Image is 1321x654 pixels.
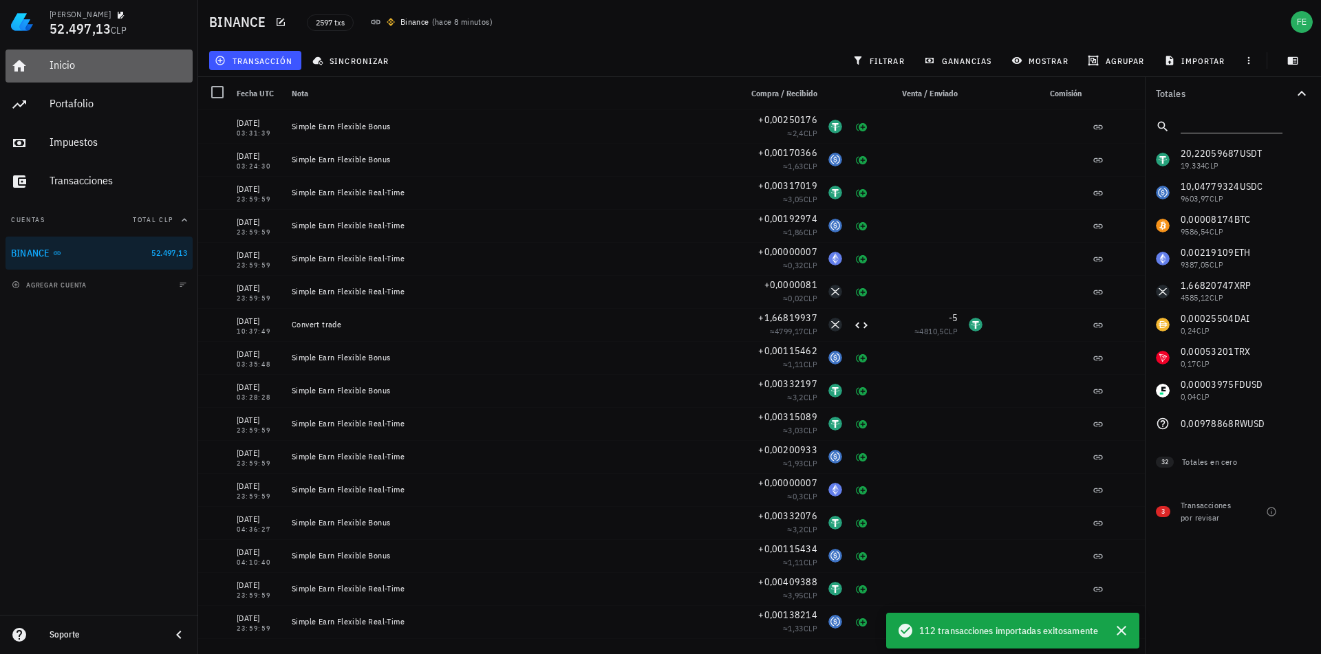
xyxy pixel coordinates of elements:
span: ganancias [927,55,991,66]
span: +0,00409388 [758,576,817,588]
span: ≈ [783,161,817,171]
div: USDC-icon [828,219,842,232]
span: +0,00192974 [758,212,817,225]
div: Simple Earn Flexible Bonus [292,121,729,132]
span: 52.497,13 [50,19,111,38]
span: 3 [1161,506,1165,517]
div: USDT-icon [828,186,842,199]
div: Simple Earn Flexible Real-Time [292,451,729,462]
div: USDT-icon [828,384,842,397]
span: 1,11 [788,359,804,369]
div: [DATE] [237,314,281,328]
a: Impuestos [6,127,193,160]
div: USDC-icon [828,549,842,563]
span: CLP [804,293,817,303]
span: CLP [804,524,817,534]
div: Totales [1156,89,1293,98]
span: 1,63 [788,161,804,171]
div: 04:36:27 [237,526,281,533]
span: CLP [804,623,817,633]
button: agregar cuenta [8,278,93,292]
span: CLP [944,326,958,336]
span: sincronizar [315,55,389,66]
div: Simple Earn Flexible Real-Time [292,484,729,495]
div: Portafolio [50,97,187,110]
span: 0,32 [788,260,804,270]
button: agrupar [1082,51,1152,70]
span: ≈ [783,260,817,270]
button: Totales [1145,77,1321,110]
span: Compra / Recibido [751,88,817,98]
span: +0,00332197 [758,378,817,390]
span: 0,3 [793,491,804,501]
div: Simple Earn Flexible Bonus [292,154,729,165]
div: [DATE] [237,512,281,526]
span: +0,00200933 [758,444,817,456]
span: 1,11 [788,557,804,567]
span: 112 transacciones importadas exitosamente [919,623,1098,638]
div: 23:59:59 [237,262,281,269]
span: CLP [804,260,817,270]
div: [DATE] [237,116,281,130]
div: [DATE] [237,182,281,196]
div: [DATE] [237,545,281,559]
button: CuentasTotal CLP [6,204,193,237]
span: +1,66819937 [758,312,817,324]
div: Simple Earn Flexible Real-Time [292,286,729,297]
div: 23:59:59 [237,427,281,434]
a: BINANCE 52.497,13 [6,237,193,270]
button: importar [1158,51,1234,70]
div: Venta / Enviado [875,77,963,110]
span: CLP [804,590,817,600]
div: [DATE] [237,380,281,394]
span: CLP [804,491,817,501]
div: USDT-icon [828,582,842,596]
span: Nota [292,88,308,98]
div: 23:59:59 [237,196,281,203]
img: LedgiFi [11,11,33,33]
span: -5 [949,312,958,324]
div: 03:31:39 [237,130,281,137]
span: 3,95 [788,590,804,600]
span: +0,00317019 [758,179,817,192]
span: +0,00000007 [758,477,817,489]
h1: BINANCE [209,11,271,33]
div: [DATE] [237,413,281,427]
div: [DATE] [237,611,281,625]
span: +0,0000081 [764,279,818,291]
span: agrupar [1091,55,1144,66]
span: CLP [804,161,817,171]
div: Simple Earn Flexible Bonus [292,385,729,396]
span: ≈ [783,227,817,237]
span: 1,93 [788,458,804,468]
div: [DATE] [237,215,281,229]
div: 10:37:49 [237,328,281,335]
div: 23:59:59 [237,592,281,599]
div: Simple Earn Flexible Real-Time [292,220,729,231]
div: Compra / Recibido [735,77,823,110]
div: Nota [286,77,735,110]
span: agregar cuenta [14,281,87,290]
div: [DATE] [237,149,281,163]
span: +0,00170366 [758,146,817,159]
div: Totales en cero [1182,456,1282,468]
span: 2597 txs [316,15,345,30]
span: transacción [217,55,292,66]
button: sincronizar [307,51,398,70]
span: +0,00000007 [758,642,817,654]
span: ≈ [783,425,817,435]
span: ≈ [783,590,817,600]
span: 4799,17 [775,326,804,336]
div: avatar [1291,11,1313,33]
div: 04:10:40 [237,559,281,566]
span: 3,2 [793,392,804,402]
span: CLP [111,24,127,36]
div: USDC-icon [828,153,842,166]
div: 23:59:59 [237,493,281,500]
div: USDT-icon [969,318,982,331]
div: Simple Earn Flexible Real-Time [292,253,729,264]
span: 3,05 [788,194,804,204]
span: 0,02 [788,293,804,303]
span: ≈ [783,194,817,204]
span: ≈ [788,128,817,138]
